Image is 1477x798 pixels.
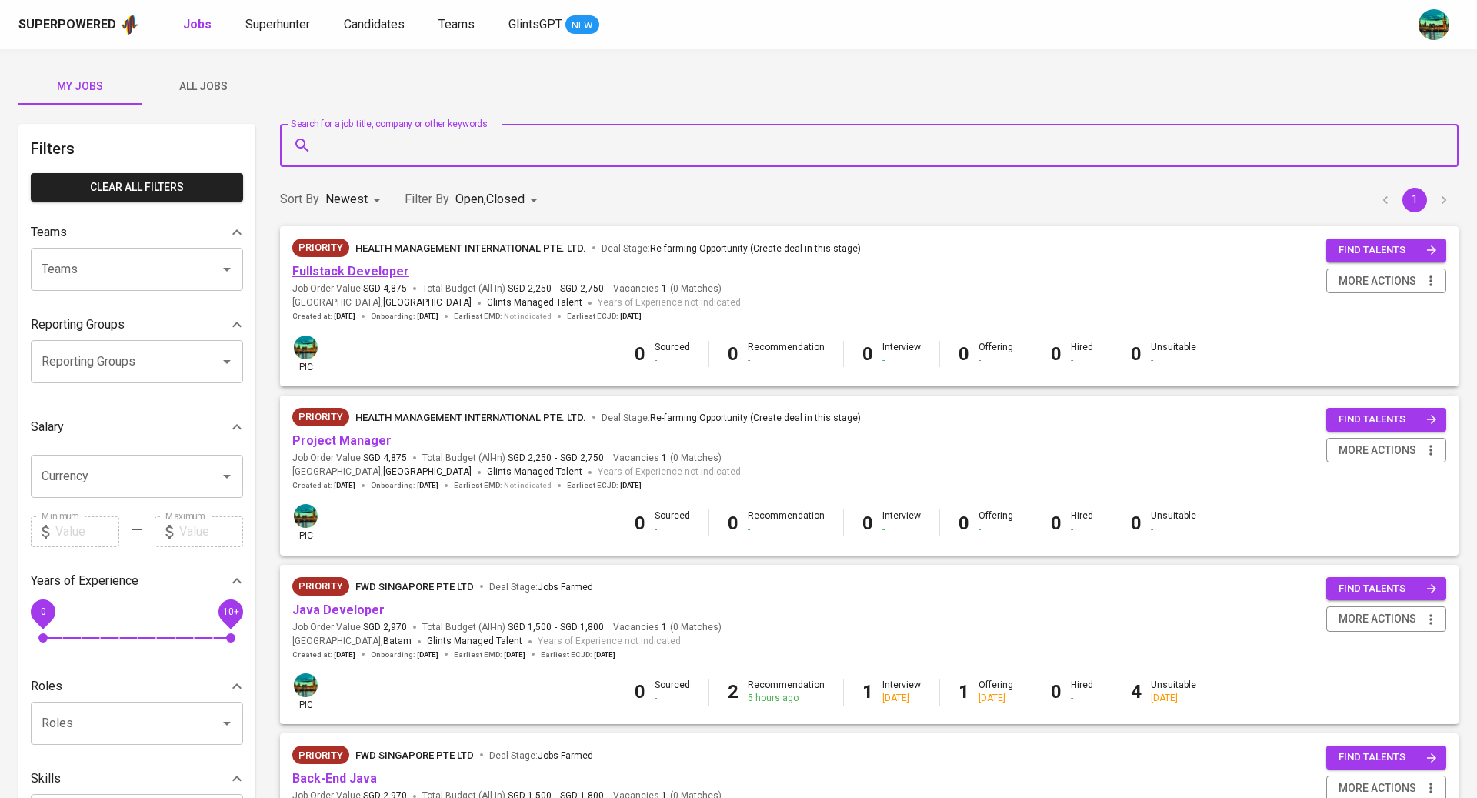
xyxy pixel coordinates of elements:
[383,465,472,480] span: [GEOGRAPHIC_DATA]
[508,282,552,295] span: SGD 2,250
[602,412,861,423] span: Deal Stage :
[216,259,238,280] button: Open
[504,311,552,322] span: Not indicated
[1339,580,1437,598] span: find talents
[383,634,412,649] span: Batam
[31,418,64,436] p: Salary
[371,480,438,491] span: Onboarding :
[1071,692,1093,705] div: -
[728,343,738,365] b: 0
[659,282,667,295] span: 1
[292,649,355,660] span: Created at :
[40,606,45,616] span: 0
[1371,188,1459,212] nav: pagination navigation
[598,295,743,311] span: Years of Experience not indicated.
[216,466,238,487] button: Open
[1339,272,1416,291] span: more actions
[489,582,593,593] span: Deal Stage :
[183,17,212,32] b: Jobs
[292,452,407,465] span: Job Order Value
[427,636,522,646] span: Glints Managed Talent
[334,480,355,491] span: [DATE]
[183,15,215,35] a: Jobs
[292,577,349,596] div: New Job received from Demand Team
[151,77,255,96] span: All Jobs
[292,282,407,295] span: Job Order Value
[292,748,349,763] span: Priority
[1339,609,1416,629] span: more actions
[292,311,355,322] span: Created at :
[1419,9,1449,40] img: a5d44b89-0c59-4c54-99d0-a63b29d42bd3.jpg
[417,480,438,491] span: [DATE]
[1402,188,1427,212] button: page 1
[979,341,1013,367] div: Offering
[292,480,355,491] span: Created at :
[1071,354,1093,367] div: -
[325,190,368,209] p: Newest
[748,679,825,705] div: Recommendation
[1051,513,1062,534] b: 0
[486,192,525,206] span: Closed
[555,452,557,465] span: -
[383,295,472,311] span: [GEOGRAPHIC_DATA]
[294,673,318,697] img: a5d44b89-0c59-4c54-99d0-a63b29d42bd3.jpg
[1326,746,1446,770] button: find talents
[567,480,642,491] span: Earliest ECJD :
[334,311,355,322] span: [DATE]
[508,621,552,634] span: SGD 1,500
[560,282,604,295] span: SGD 2,750
[245,15,313,35] a: Superhunter
[1326,239,1446,262] button: find talents
[594,649,615,660] span: [DATE]
[567,311,642,322] span: Earliest ECJD :
[487,297,582,308] span: Glints Managed Talent
[504,480,552,491] span: Not indicated
[508,452,552,465] span: SGD 2,250
[355,242,586,254] span: HEALTH MANAGEMENT INTERNATIONAL PTE. LTD.
[179,516,243,547] input: Value
[31,412,243,442] div: Salary
[538,582,593,593] span: Jobs Farmed
[560,621,604,634] span: SGD 1,800
[1339,441,1416,460] span: more actions
[245,17,310,32] span: Superhunter
[216,351,238,372] button: Open
[555,282,557,295] span: -
[334,649,355,660] span: [DATE]
[292,771,377,786] a: Back-End Java
[655,341,690,367] div: Sourced
[292,239,349,257] div: New Job received from Demand Team
[979,679,1013,705] div: Offering
[363,621,407,634] span: SGD 2,970
[655,692,690,705] div: -
[18,16,116,34] div: Superpowered
[31,763,243,794] div: Skills
[538,750,593,761] span: Jobs Farmed
[748,523,825,536] div: -
[31,217,243,248] div: Teams
[292,621,407,634] span: Job Order Value
[560,452,604,465] span: SGD 2,750
[613,282,722,295] span: Vacancies ( 0 Matches )
[602,243,861,254] span: Deal Stage :
[635,513,645,534] b: 0
[455,192,486,206] span: Open ,
[508,15,599,35] a: GlintsGPT NEW
[422,621,604,634] span: Total Budget (All-In)
[438,15,478,35] a: Teams
[292,634,412,649] span: [GEOGRAPHIC_DATA] ,
[565,18,599,33] span: NEW
[31,566,243,596] div: Years of Experience
[31,309,243,340] div: Reporting Groups
[613,452,722,465] span: Vacancies ( 0 Matches )
[292,433,392,448] a: Project Manager
[292,334,319,374] div: pic
[613,621,722,634] span: Vacancies ( 0 Matches )
[862,513,873,534] b: 0
[55,516,119,547] input: Value
[1326,438,1446,463] button: more actions
[598,465,743,480] span: Years of Experience not indicated.
[620,480,642,491] span: [DATE]
[292,503,319,543] div: pic
[1071,523,1093,536] div: -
